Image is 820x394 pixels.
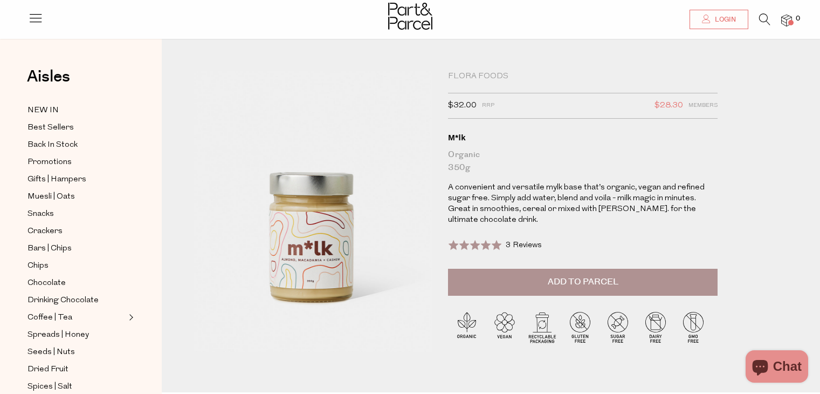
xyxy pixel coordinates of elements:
[506,241,542,249] span: 3 Reviews
[27,294,99,307] span: Drinking Chocolate
[27,294,126,307] a: Drinking Chocolate
[27,173,126,186] a: Gifts | Hampers
[27,329,89,342] span: Spreads | Honey
[388,3,432,30] img: Part&Parcel
[448,182,718,226] p: A convenient and versatile mylk base that’s organic, vegan and refined sugar free. Simply add wat...
[27,139,78,152] span: Back In Stock
[27,104,59,117] span: NEW IN
[27,346,75,359] span: Seeds | Nuts
[448,71,718,82] div: Flora Foods
[27,277,66,290] span: Chocolate
[27,155,126,169] a: Promotions
[27,208,54,221] span: Snacks
[781,15,792,26] a: 0
[27,345,126,359] a: Seeds | Nuts
[27,363,126,376] a: Dried Fruit
[27,156,72,169] span: Promotions
[712,15,736,24] span: Login
[27,311,126,324] a: Coffee | Tea
[688,99,718,113] span: Members
[448,308,486,346] img: P_P-ICONS-Live_Bec_V11_Organic.svg
[599,308,637,346] img: P_P-ICONS-Live_Bec_V11_Sugar_Free.svg
[448,269,718,296] button: Add to Parcel
[486,308,523,346] img: P_P-ICONS-Live_Bec_V11_Vegan.svg
[690,10,748,29] a: Login
[637,308,674,346] img: P_P-ICONS-Live_Bec_V11_Dairy_Free.svg
[27,190,126,203] a: Muesli | Oats
[27,381,72,393] span: Spices | Salt
[27,259,126,273] a: Chips
[27,260,49,273] span: Chips
[27,121,74,134] span: Best Sellers
[27,138,126,152] a: Back In Stock
[561,308,599,346] img: P_P-ICONS-Live_Bec_V11_Gluten_Free.svg
[27,225,63,238] span: Crackers
[27,363,68,376] span: Dried Fruit
[27,65,70,89] span: Aisles
[654,99,683,113] span: $28.30
[523,308,561,346] img: P_P-ICONS-Live_Bec_V11_Recyclable_Packaging.svg
[27,173,86,186] span: Gifts | Hampers
[448,148,718,174] div: Organic 350g
[448,99,477,113] span: $32.00
[482,99,494,113] span: RRP
[27,121,126,134] a: Best Sellers
[126,311,134,324] button: Expand/Collapse Coffee | Tea
[27,242,126,255] a: Bars | Chips
[548,276,618,288] span: Add to Parcel
[27,191,75,203] span: Muesli | Oats
[27,380,126,393] a: Spices | Salt
[27,225,126,238] a: Crackers
[27,328,126,342] a: Spreads | Honey
[27,69,70,96] a: Aisles
[27,311,72,324] span: Coffee | Tea
[793,14,803,24] span: 0
[27,207,126,221] a: Snacks
[674,308,712,346] img: P_P-ICONS-Live_Bec_V11_GMO_Free.svg
[27,242,72,255] span: Bars | Chips
[27,104,126,117] a: NEW IN
[27,276,126,290] a: Chocolate
[742,350,811,385] inbox-online-store-chat: Shopify online store chat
